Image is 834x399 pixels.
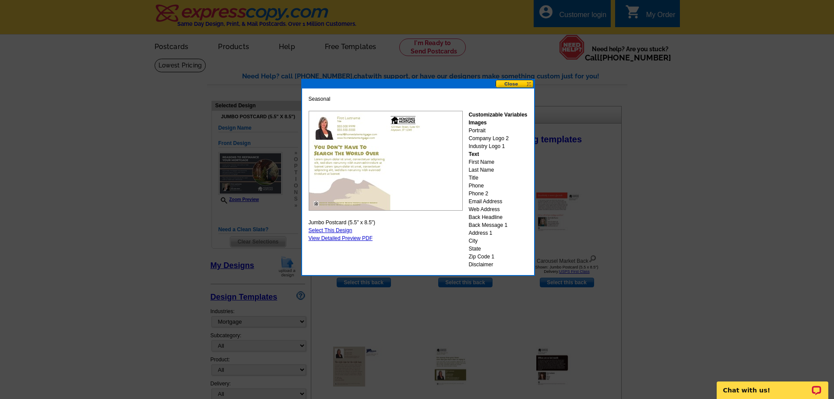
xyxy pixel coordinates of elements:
[309,111,463,211] img: GENPJB_Searching_Sample.jpg
[309,227,352,233] a: Select This Design
[309,219,376,226] span: Jumbo Postcard (5.5" x 8.5")
[468,112,527,118] strong: Customizable Variables
[468,111,527,268] div: Portrait Company Logo 2 Industry Logo 1 First Name Last Name Title Phone Phone 2 Email Address We...
[711,371,834,399] iframe: LiveChat chat widget
[309,235,373,241] a: View Detailed Preview PDF
[468,151,479,157] strong: Text
[468,120,486,126] strong: Images
[309,95,331,103] span: Seasonal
